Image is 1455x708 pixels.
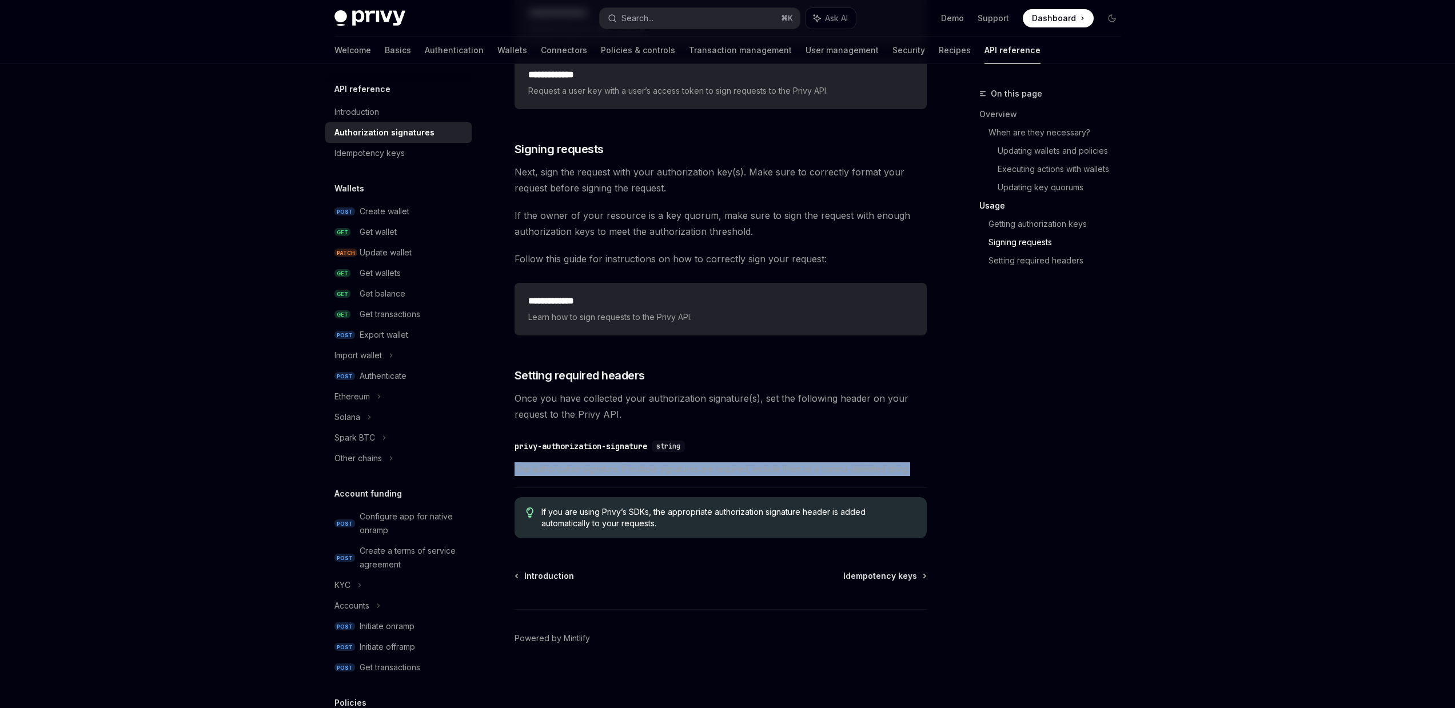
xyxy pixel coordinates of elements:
div: Other chains [334,451,382,465]
div: KYC [334,578,350,592]
div: Spark BTC [334,431,375,445]
span: POST [334,663,355,672]
span: Request a user key with a user’s access token to sign requests to the Privy API. [528,84,913,98]
a: Welcome [334,37,371,64]
a: User management [806,37,879,64]
button: Toggle dark mode [1103,9,1121,27]
div: Get balance [360,287,405,301]
div: Authorization signatures [334,126,434,139]
div: Solana [334,410,360,424]
div: Export wallet [360,328,408,342]
a: Setting required headers [988,251,1130,270]
span: Introduction [524,570,574,582]
a: Dashboard [1023,9,1094,27]
a: Recipes [939,37,971,64]
button: Search...⌘K [600,8,800,29]
a: PATCHUpdate wallet [325,242,472,263]
a: Wallets [497,37,527,64]
span: Next, sign the request with your authorization key(s). Make sure to correctly format your request... [515,164,927,196]
a: POSTCreate wallet [325,201,472,222]
a: POSTExport wallet [325,325,472,345]
div: Accounts [334,599,369,613]
div: Authenticate [360,369,406,383]
span: GET [334,290,350,298]
div: Update wallet [360,246,412,259]
span: Signing requests [515,141,604,157]
span: Ask AI [825,13,848,24]
span: Idempotency keys [843,570,917,582]
button: Ask AI [806,8,856,29]
a: POSTCreate a terms of service agreement [325,541,472,575]
a: API reference [984,37,1041,64]
span: POST [334,622,355,631]
div: Idempotency keys [334,146,405,160]
span: POST [334,643,355,651]
span: If the owner of your resource is a key quorum, make sure to sign the request with enough authoriz... [515,207,927,239]
a: POSTInitiate onramp [325,616,472,637]
a: POSTConfigure app for native onramp [325,506,472,541]
a: Getting authorization keys [988,215,1130,233]
a: Signing requests [988,233,1130,251]
span: On this page [991,87,1042,101]
a: GETGet wallets [325,263,472,283]
div: Initiate offramp [360,640,415,654]
a: GETGet wallet [325,222,472,242]
h5: API reference [334,82,390,96]
a: Policies & controls [601,37,675,64]
span: POST [334,519,355,528]
a: **** **** ***Request a user key with a user’s access token to sign requests to the Privy API. [515,57,927,109]
a: Idempotency keys [843,570,926,582]
span: Dashboard [1032,13,1076,24]
span: GET [334,269,350,278]
a: POSTInitiate offramp [325,637,472,657]
div: Search... [621,11,653,25]
div: Initiate onramp [360,619,414,633]
h5: Account funding [334,487,402,501]
a: Overview [979,105,1130,123]
svg: Tip [526,507,534,518]
span: GET [334,228,350,237]
a: GETGet transactions [325,304,472,325]
a: Demo [941,13,964,24]
a: POSTAuthenticate [325,366,472,386]
span: PATCH [334,249,357,257]
span: Learn how to sign requests to the Privy API. [528,310,913,324]
a: Introduction [516,570,574,582]
a: Updating wallets and policies [998,142,1130,160]
div: Configure app for native onramp [360,510,465,537]
a: GETGet balance [325,283,472,304]
a: Support [978,13,1009,24]
div: Create wallet [360,205,409,218]
div: Import wallet [334,349,382,362]
a: Updating key quorums [998,178,1130,197]
div: Create a terms of service agreement [360,544,465,571]
a: **** **** ***Learn how to sign requests to the Privy API. [515,283,927,335]
a: Authentication [425,37,484,64]
span: POST [334,331,355,339]
span: ⌘ K [781,14,793,23]
a: Powered by Mintlify [515,633,590,644]
a: Idempotency keys [325,143,472,163]
div: Introduction [334,105,379,119]
span: string [656,442,680,451]
a: Introduction [325,102,472,122]
a: Authorization signatures [325,122,472,143]
h5: Wallets [334,182,364,195]
div: Get transactions [360,661,420,674]
span: POST [334,554,355,562]
a: When are they necessary? [988,123,1130,142]
span: Setting required headers [515,367,645,383]
a: Executing actions with wallets [998,160,1130,178]
a: POSTGet transactions [325,657,472,678]
span: POST [334,372,355,381]
img: dark logo [334,10,405,26]
span: GET [334,310,350,319]
div: privy-authorization-signature [515,441,647,452]
div: Get wallet [360,225,397,239]
a: Connectors [541,37,587,64]
span: Follow this guide for instructions on how to correctly sign your request: [515,251,927,267]
span: Once you have collected your authorization signature(s), set the following header on your request... [515,390,927,422]
a: Basics [385,37,411,64]
span: If you are using Privy’s SDKs, the appropriate authorization signature header is added automatica... [541,506,915,529]
a: Security [892,37,925,64]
